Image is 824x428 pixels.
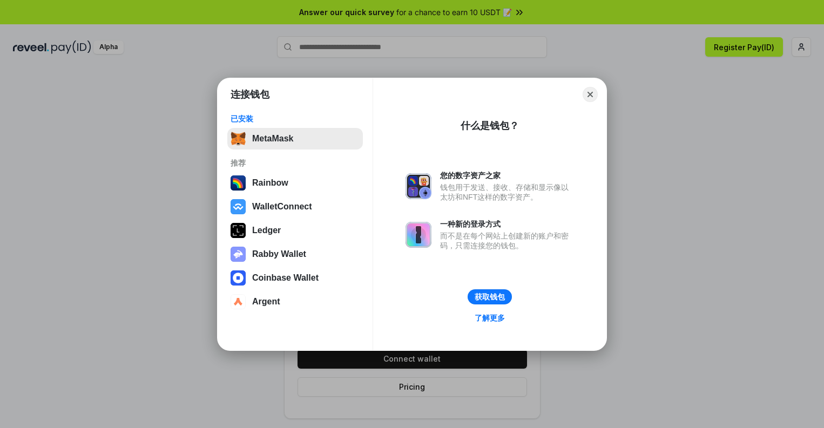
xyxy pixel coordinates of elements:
img: svg+xml,%3Csvg%20width%3D%2228%22%20height%3D%2228%22%20viewBox%3D%220%200%2028%2028%22%20fill%3D... [231,294,246,309]
div: 而不是在每个网站上创建新的账户和密码，只需连接您的钱包。 [440,231,574,250]
div: Argent [252,297,280,307]
button: Rainbow [227,172,363,194]
div: 了解更多 [475,313,505,323]
h1: 连接钱包 [231,88,269,101]
button: Rabby Wallet [227,243,363,265]
button: WalletConnect [227,196,363,218]
img: svg+xml,%3Csvg%20xmlns%3D%22http%3A%2F%2Fwww.w3.org%2F2000%2Fsvg%22%20width%3D%2228%22%20height%3... [231,223,246,238]
img: svg+xml,%3Csvg%20xmlns%3D%22http%3A%2F%2Fwww.w3.org%2F2000%2Fsvg%22%20fill%3D%22none%22%20viewBox... [231,247,246,262]
div: 钱包用于发送、接收、存储和显示像以太坊和NFT这样的数字资产。 [440,182,574,202]
div: MetaMask [252,134,293,144]
div: Rabby Wallet [252,249,306,259]
img: svg+xml,%3Csvg%20xmlns%3D%22http%3A%2F%2Fwww.w3.org%2F2000%2Fsvg%22%20fill%3D%22none%22%20viewBox... [406,222,431,248]
button: Close [583,87,598,102]
div: Coinbase Wallet [252,273,319,283]
button: Argent [227,291,363,312]
div: 您的数字资产之家 [440,171,574,180]
img: svg+xml,%3Csvg%20xmlns%3D%22http%3A%2F%2Fwww.w3.org%2F2000%2Fsvg%22%20fill%3D%22none%22%20viewBox... [406,173,431,199]
div: WalletConnect [252,202,312,212]
img: svg+xml,%3Csvg%20width%3D%2228%22%20height%3D%2228%22%20viewBox%3D%220%200%2028%2028%22%20fill%3D... [231,270,246,286]
div: 已安装 [231,114,360,124]
div: Ledger [252,226,281,235]
button: 获取钱包 [468,289,512,304]
div: 推荐 [231,158,360,168]
a: 了解更多 [468,311,511,325]
img: svg+xml,%3Csvg%20width%3D%22120%22%20height%3D%22120%22%20viewBox%3D%220%200%20120%20120%22%20fil... [231,175,246,191]
div: 一种新的登录方式 [440,219,574,229]
button: Ledger [227,220,363,241]
button: MetaMask [227,128,363,150]
button: Coinbase Wallet [227,267,363,289]
div: 获取钱包 [475,292,505,302]
div: Rainbow [252,178,288,188]
img: svg+xml,%3Csvg%20width%3D%2228%22%20height%3D%2228%22%20viewBox%3D%220%200%2028%2028%22%20fill%3D... [231,199,246,214]
div: 什么是钱包？ [461,119,519,132]
img: svg+xml,%3Csvg%20fill%3D%22none%22%20height%3D%2233%22%20viewBox%3D%220%200%2035%2033%22%20width%... [231,131,246,146]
